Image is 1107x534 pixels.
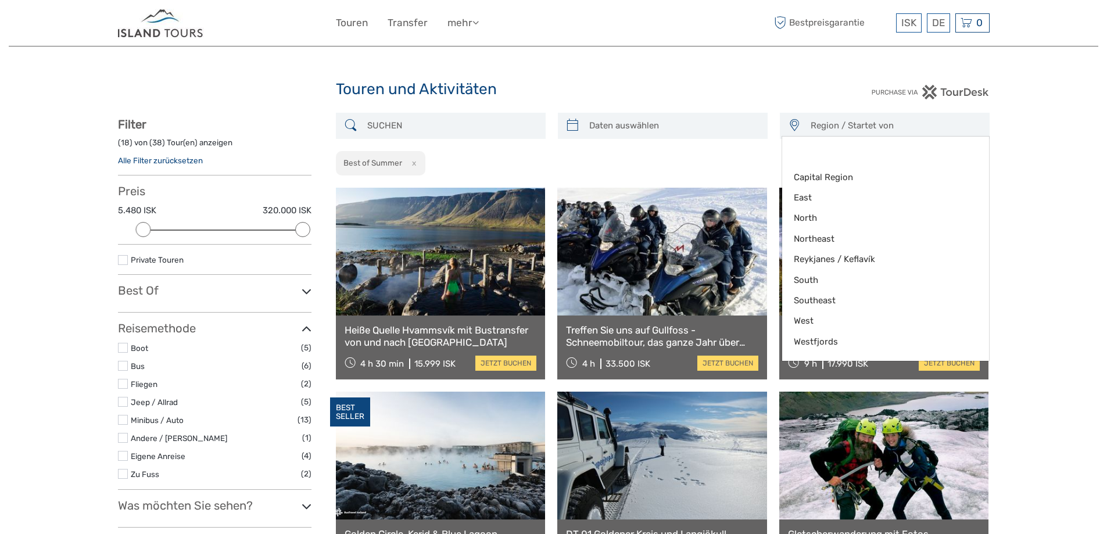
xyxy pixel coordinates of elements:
[772,13,893,33] span: Bestpreisgarantie
[794,192,958,204] span: East
[16,20,131,30] p: We're away right now. Please check back later!
[794,212,958,224] span: North
[301,395,311,408] span: (5)
[336,15,368,31] a: Touren
[794,295,958,307] span: Southeast
[131,361,145,371] a: Bus
[301,341,311,354] span: (5)
[131,415,184,425] a: Minibus / Auto
[582,359,595,369] span: 4 h
[794,253,958,266] span: Reykjanes / Keflavík
[336,80,772,99] h1: Touren und Aktivitäten
[131,397,178,407] a: Jeep / Allrad
[927,13,950,33] div: DE
[118,156,203,165] a: Alle Filter zurücksetzen
[585,116,762,136] input: Daten auswählen
[827,359,868,369] div: 17.990 ISK
[794,315,958,327] span: West
[804,359,817,369] span: 9 h
[363,116,540,136] input: SUCHEN
[118,137,311,155] div: ( ) von ( ) Tour(en) anzeigen
[302,449,311,463] span: (4)
[414,359,456,369] div: 15.999 ISK
[475,356,536,371] a: jetzt buchen
[805,116,984,135] button: Region / Startet von
[794,274,958,286] span: South
[131,343,148,353] a: Boot
[794,233,958,245] span: Northeast
[118,9,204,37] img: Iceland ProTravel
[118,117,146,131] strong: Filter
[152,137,162,148] label: 38
[298,413,311,427] span: (13)
[794,171,958,184] span: Capital Region
[302,359,311,372] span: (6)
[447,15,479,31] a: mehr
[121,137,130,148] label: 18
[345,324,537,348] a: Heiße Quelle Hvammsvík mit Bustransfer von und nach [GEOGRAPHIC_DATA]
[901,17,916,28] span: ISK
[134,18,148,32] button: Open LiveChat chat widget
[343,158,402,167] h2: Best of Summer
[919,356,980,371] a: jetzt buchen
[131,451,185,461] a: Eigene Anreise
[131,470,159,479] a: Zu Fuss
[566,324,758,348] a: Treffen Sie uns auf Gullfoss - Schneemobiltour, das ganze Jahr über verfügbar
[131,433,227,443] a: Andere / [PERSON_NAME]
[118,184,311,198] h3: Preis
[697,356,758,371] a: jetzt buchen
[794,336,958,348] span: Westfjords
[131,379,157,389] a: Fliegen
[788,142,983,159] input: Search
[388,15,428,31] a: Transfer
[118,284,311,298] h3: Best Of
[975,17,984,28] span: 0
[301,467,311,481] span: (2)
[871,85,989,99] img: PurchaseViaTourDesk.png
[606,359,650,369] div: 33.500 ISK
[118,499,311,513] h3: Was möchten Sie sehen?
[131,255,184,264] a: Private Touren
[263,205,311,217] label: 320.000 ISK
[360,359,404,369] span: 4 h 30 min
[330,397,370,427] div: BEST SELLER
[118,321,311,335] h3: Reisemethode
[404,157,420,169] button: x
[301,377,311,390] span: (2)
[118,205,156,217] label: 5.480 ISK
[302,431,311,445] span: (1)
